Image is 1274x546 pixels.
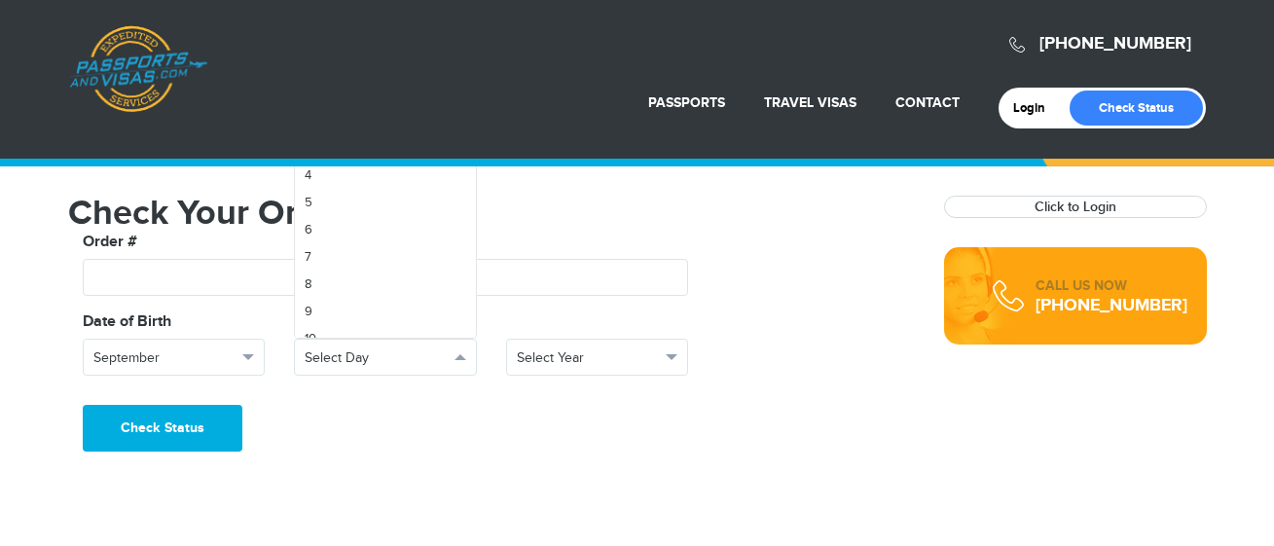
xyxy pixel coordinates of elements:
[305,331,316,346] span: 10
[1070,91,1203,126] a: Check Status
[517,348,661,368] span: Select Year
[506,339,689,376] button: Select Year
[83,310,171,334] label: Date of Birth
[83,405,242,452] button: Check Status
[895,94,960,111] a: Contact
[294,339,477,376] button: Select Day
[83,231,137,254] label: Order #
[68,196,915,231] h1: Check Your Order Status
[305,304,312,319] span: 9
[764,94,856,111] a: Travel Visas
[1013,100,1059,116] a: Login
[1035,199,1116,215] a: Click to Login
[1039,33,1191,55] a: [PHONE_NUMBER]
[1036,296,1187,315] div: [PHONE_NUMBER]
[305,348,449,368] span: Select Day
[305,276,312,292] span: 8
[93,348,237,368] span: September
[305,222,312,237] span: 6
[305,249,311,265] span: 7
[83,339,266,376] button: September
[69,25,207,113] a: Passports & [DOMAIN_NAME]
[305,167,311,183] span: 4
[1036,276,1187,296] div: CALL US NOW
[305,195,312,210] span: 5
[648,94,725,111] a: Passports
